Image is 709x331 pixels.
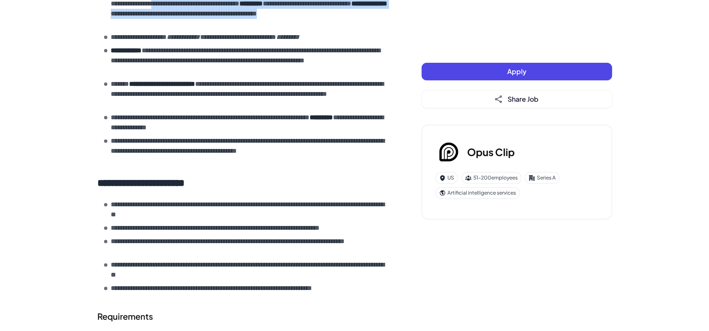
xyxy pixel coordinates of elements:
[461,172,521,184] div: 51-200 employees
[422,63,612,80] button: Apply
[508,95,539,103] span: Share Job
[422,90,612,108] button: Share Job
[435,187,520,199] div: Artificial intelligence services
[435,139,462,165] img: Op
[435,172,458,184] div: US
[525,172,559,184] div: Series A
[507,67,526,76] span: Apply
[467,144,515,159] h3: Opus Clip
[97,310,388,323] h2: Requirements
